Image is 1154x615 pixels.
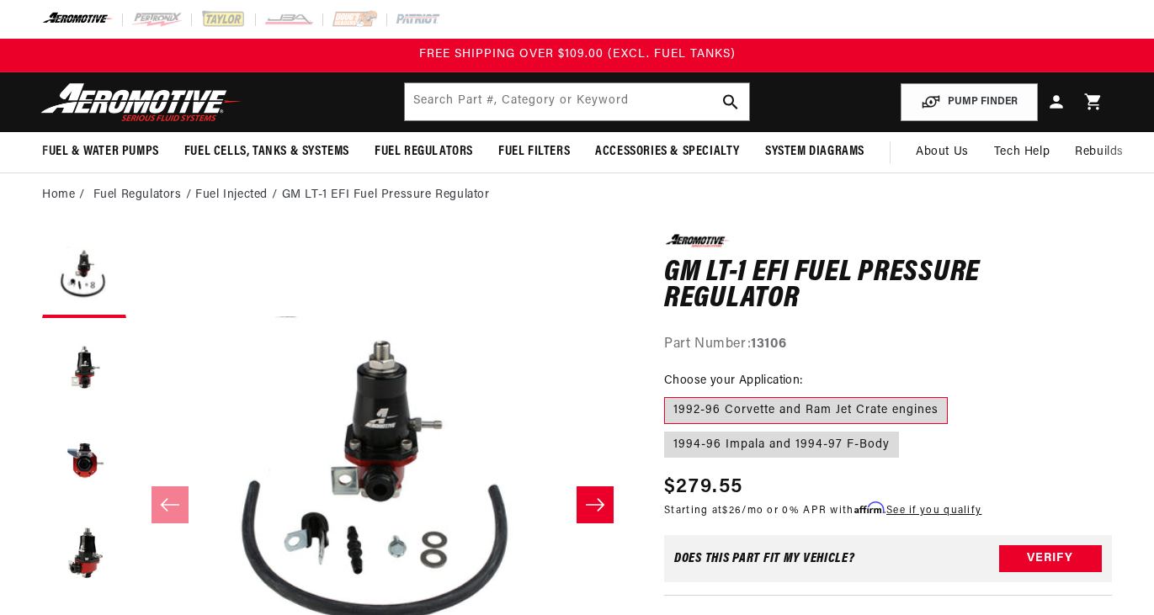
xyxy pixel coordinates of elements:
summary: Fuel & Water Pumps [29,132,172,172]
button: Load image 3 in gallery view [42,419,126,503]
button: Slide right [577,486,614,523]
div: Part Number: [664,334,1112,356]
span: Fuel Regulators [375,143,473,161]
legend: Choose your Application: [664,372,805,390]
span: Fuel Filters [498,143,570,161]
span: Fuel Cells, Tanks & Systems [184,143,349,161]
input: Search by Part Number, Category or Keyword [405,83,748,120]
span: Accessories & Specialty [595,143,740,161]
span: $26 [722,506,742,516]
button: Verify [999,545,1102,572]
a: About Us [903,132,981,172]
label: 1992-96 Corvette and Ram Jet Crate engines [664,397,948,424]
summary: Accessories & Specialty [582,132,752,172]
nav: breadcrumbs [42,186,1112,204]
img: Aeromotive [36,82,247,122]
li: Fuel Injected [195,186,281,204]
summary: Fuel Regulators [362,132,486,172]
button: Slide left [152,486,189,523]
summary: System Diagrams [752,132,877,172]
a: Home [42,186,75,204]
span: About Us [916,146,969,158]
span: System Diagrams [765,143,864,161]
a: See if you qualify - Learn more about Affirm Financing (opens in modal) [886,506,981,516]
li: Fuel Regulators [93,186,196,204]
label: 1994-96 Impala and 1994-97 F-Body [664,432,899,459]
button: search button [712,83,749,120]
h1: GM LT-1 EFI Fuel Pressure Regulator [664,260,1112,313]
summary: Rebuilds [1062,132,1136,172]
p: Starting at /mo or 0% APR with . [664,502,981,518]
span: Fuel & Water Pumps [42,143,159,161]
span: FREE SHIPPING OVER $109.00 (EXCL. FUEL TANKS) [419,48,736,61]
span: Affirm [854,501,884,514]
span: $279.55 [664,472,742,502]
span: Rebuilds [1075,143,1124,162]
button: Load image 2 in gallery view [42,326,126,411]
span: Tech Help [994,143,1050,162]
li: GM LT-1 EFI Fuel Pressure Regulator [282,186,490,204]
button: Load image 4 in gallery view [42,512,126,596]
button: Load image 1 in gallery view [42,234,126,318]
div: Does This part fit My vehicle? [674,552,855,565]
button: PUMP FINDER [901,83,1038,121]
summary: Fuel Cells, Tanks & Systems [172,132,362,172]
summary: Fuel Filters [486,132,582,172]
summary: Tech Help [981,132,1062,172]
strong: 13106 [751,337,786,351]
